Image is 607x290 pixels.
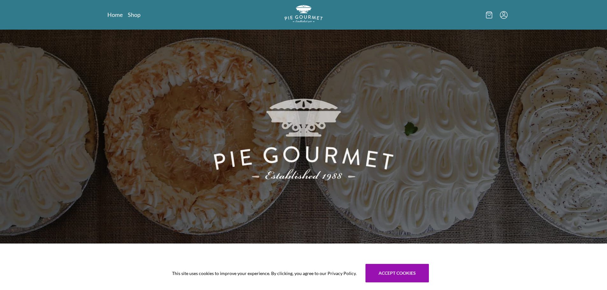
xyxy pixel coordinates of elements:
a: Shop [128,11,141,18]
img: logo [285,5,323,23]
a: Logo [285,5,323,25]
span: This site uses cookies to improve your experience. By clicking, you agree to our Privacy Policy. [172,270,357,277]
button: Menu [500,11,508,19]
a: Home [107,11,123,18]
button: Accept cookies [365,264,429,282]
